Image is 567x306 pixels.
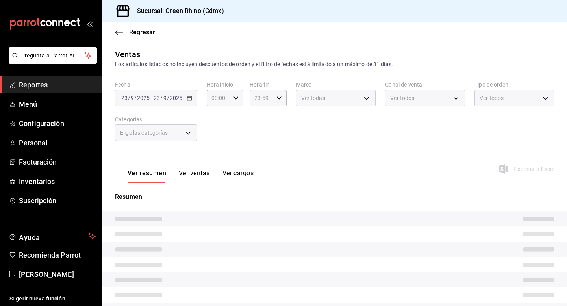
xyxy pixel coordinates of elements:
button: Pregunta a Parrot AI [9,47,97,64]
div: Los artículos listados no incluyen descuentos de orden y el filtro de fechas está limitado a un m... [115,60,554,69]
p: Resumen [115,192,554,202]
span: Elige las categorías [120,129,168,137]
div: Ventas [115,48,140,60]
span: Sugerir nueva función [9,295,96,303]
label: Canal de venta [385,82,465,87]
span: Regresar [129,28,155,36]
label: Categorías [115,117,197,122]
span: Ver todas [301,94,325,102]
span: / [160,95,163,101]
span: Facturación [19,157,96,167]
span: [PERSON_NAME] [19,269,96,280]
span: - [151,95,152,101]
span: Ver todos [480,94,504,102]
span: Configuración [19,118,96,129]
input: -- [153,95,160,101]
input: ---- [169,95,183,101]
span: Suscripción [19,195,96,206]
button: Ver cargos [222,169,254,183]
span: Ayuda [19,232,85,241]
span: Menú [19,99,96,109]
button: Ver resumen [128,169,166,183]
span: / [128,95,130,101]
label: Marca [296,82,376,87]
span: Inventarios [19,176,96,187]
input: -- [163,95,167,101]
input: -- [130,95,134,101]
button: Ver ventas [179,169,210,183]
span: Personal [19,137,96,148]
div: navigation tabs [128,169,254,183]
label: Hora inicio [207,82,243,87]
a: Pregunta a Parrot AI [6,57,97,65]
label: Tipo de orden [474,82,554,87]
input: -- [121,95,128,101]
h3: Sucursal: Green Rhino (Cdmx) [131,6,224,16]
input: ---- [137,95,150,101]
span: / [167,95,169,101]
label: Hora fin [250,82,286,87]
label: Fecha [115,82,197,87]
span: Pregunta a Parrot AI [21,52,85,60]
span: Recomienda Parrot [19,250,96,260]
button: open_drawer_menu [87,20,93,27]
span: Ver todos [390,94,414,102]
span: Reportes [19,80,96,90]
span: / [134,95,137,101]
button: Regresar [115,28,155,36]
